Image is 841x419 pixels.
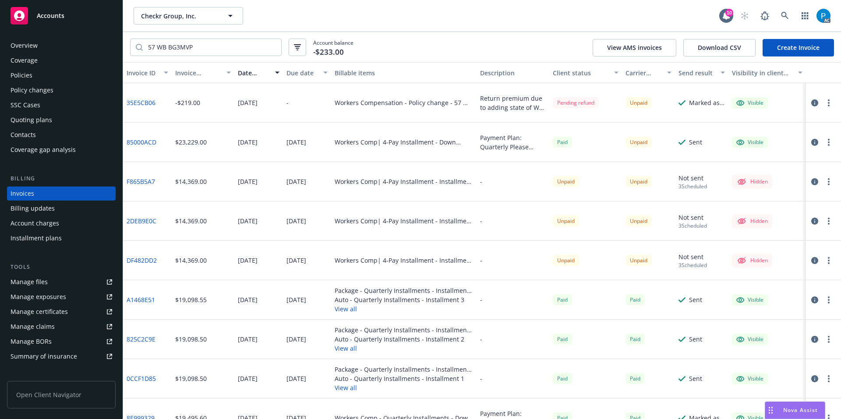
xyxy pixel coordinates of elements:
div: [DATE] [238,256,258,265]
span: Checkr Group, Inc. [141,11,217,21]
a: Create Invoice [763,39,834,56]
button: Billable items [331,62,477,83]
div: Paid [553,294,572,305]
div: [DATE] [286,256,306,265]
div: - [480,374,482,383]
div: $19,098.50 [175,374,207,383]
div: Visible [736,296,763,304]
div: Workers Compensation - Policy change - 57 WB BG3MVP [335,98,473,107]
div: Unpaid [625,215,652,226]
a: Quoting plans [7,113,116,127]
button: Checkr Group, Inc. [134,7,243,25]
button: Send result [675,62,728,83]
div: Workers Comp| 4-Pay Installment - Installment 1 [335,177,473,186]
div: Installment plans [11,231,62,245]
div: Summary of insurance [11,349,77,363]
div: Hidden [736,176,768,187]
div: Not sent [678,173,703,183]
div: [DATE] [286,374,306,383]
div: Manage certificates [11,305,68,319]
div: Carrier status [625,68,662,77]
div: [DATE] [238,295,258,304]
img: photo [816,9,830,23]
div: [DATE] [286,216,306,225]
div: 3 Scheduled [678,183,707,190]
div: Payment Plan: Quarterly Please remit payment upon receipt. Thank you! [480,133,546,151]
div: -$219.00 [175,98,200,107]
div: Workers Comp| 4-Pay Installment - Down payment [335,137,473,147]
button: Download CSV [683,39,756,56]
a: DF482DD2 [127,256,157,265]
div: Unpaid [553,215,579,226]
span: Paid [553,373,572,384]
span: Open Client Navigator [7,381,116,408]
button: Due date [283,62,332,83]
a: Billing updates [7,201,116,215]
div: Auto - Quarterly Installments - Installment 1 [335,374,473,383]
div: Visible [736,375,763,383]
div: - [480,295,482,304]
div: Manage exposures [11,290,66,304]
div: Manage claims [11,320,55,334]
button: View all [335,344,473,353]
a: SSC Cases [7,98,116,112]
div: Package - Quarterly Installments - Installment 2 [335,325,473,334]
a: Summary of insurance [7,349,116,363]
div: Drag to move [765,402,776,419]
span: Nova Assist [783,406,818,414]
a: Manage claims [7,320,116,334]
div: [DATE] [238,98,258,107]
div: $19,098.50 [175,334,207,344]
div: Overview [11,39,38,53]
div: [DATE] [238,374,258,383]
button: Client status [549,62,622,83]
div: Send result [678,68,715,77]
div: Workers Comp| 4-Pay Installment - Installment 3 [335,216,473,225]
div: [DATE] [238,137,258,147]
div: - [480,334,482,344]
a: Manage certificates [7,305,116,319]
a: 0CCF1D85 [127,374,156,383]
div: Visibility in client dash [732,68,793,77]
div: - [286,98,289,107]
div: Account charges [11,216,59,230]
div: 10 [725,9,733,17]
div: [DATE] [286,137,306,147]
span: Accounts [37,12,64,19]
button: Invoice amount [172,62,235,83]
div: Sent [689,295,702,304]
span: Account balance [313,39,353,55]
div: [DATE] [286,295,306,304]
div: Package - Quarterly Installments - Installment 3 [335,286,473,295]
div: Sent [689,334,702,344]
div: Paid [553,334,572,345]
a: Switch app [796,7,814,25]
a: Start snowing [736,7,753,25]
div: Unpaid [553,255,579,266]
div: 3 Scheduled [678,261,707,269]
a: A1468E51 [127,295,155,304]
span: Paid [553,137,572,148]
button: Visibility in client dash [728,62,806,83]
div: - [480,216,482,225]
div: Quoting plans [11,113,52,127]
button: View all [335,383,473,392]
div: [DATE] [238,334,258,344]
div: - [480,256,482,265]
div: Sent [689,137,702,147]
a: Policy changes [7,83,116,97]
button: View AMS invoices [593,39,676,56]
div: Invoice amount [175,68,222,77]
div: $14,369.00 [175,216,207,225]
div: Due date [286,68,318,77]
div: Manage files [11,275,48,289]
div: Paid [625,294,645,305]
a: 85000ACD [127,137,156,147]
div: Package - Quarterly Installments - Installment 1 [335,365,473,374]
div: Billable items [335,68,473,77]
a: Policies [7,68,116,82]
div: Coverage gap analysis [11,143,76,157]
div: - [480,177,482,186]
div: Policy changes [11,83,53,97]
